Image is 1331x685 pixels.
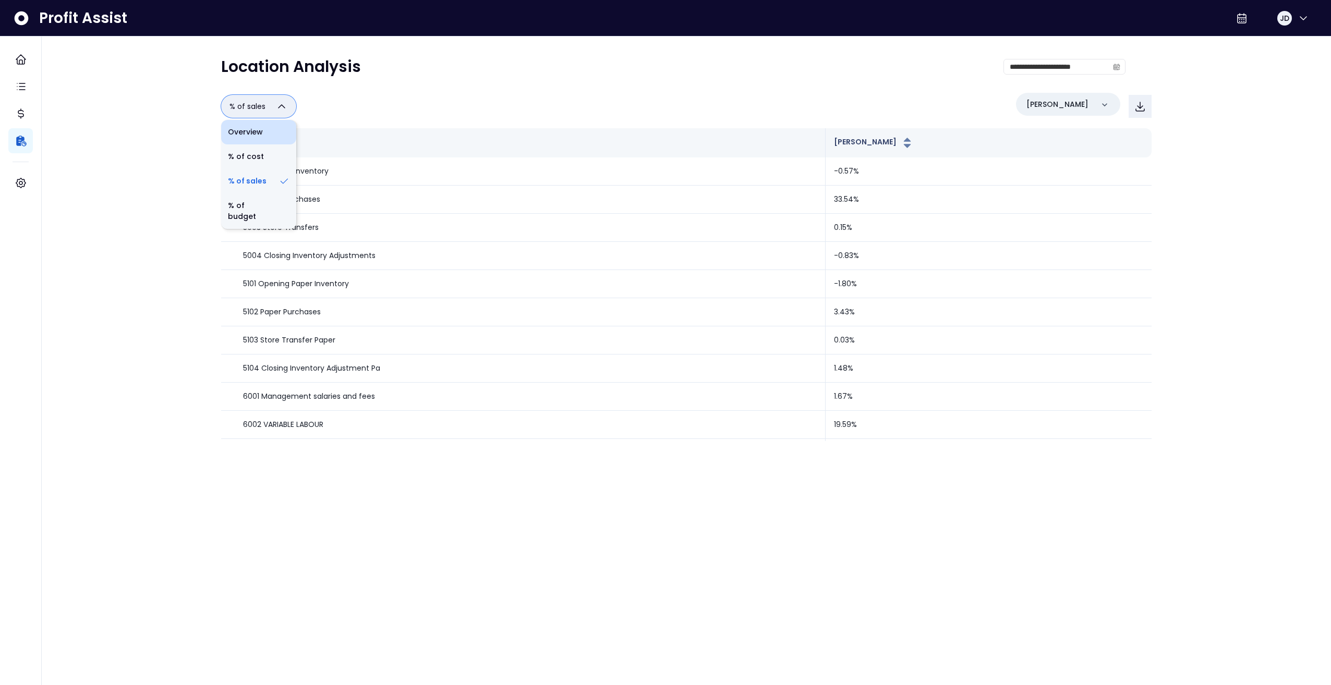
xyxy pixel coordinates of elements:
td: -0.83% [826,242,1152,270]
li: % of budget [221,193,296,229]
li: Overview [221,120,296,144]
span: % of sales [229,100,265,113]
p: 5101 Opening Paper Inventory [243,278,349,289]
td: 0.15% [826,214,1152,242]
td: 33.54% [826,186,1152,214]
p: 6001 Management salaries and fees [243,391,375,402]
span: JD [1280,13,1289,23]
td: -1.80% [826,270,1152,298]
p: 5102 Paper Purchases [243,307,321,317]
td: -0.57% [826,157,1152,186]
td: 1.67% [826,383,1152,411]
td: -0.07% [826,439,1152,467]
td: 1.48% [826,354,1152,383]
h2: Location Analysis [221,57,361,76]
td: 19.59% [826,411,1152,439]
li: % of sales [221,169,296,193]
p: 6002 VARIABLE LABOUR [243,419,323,430]
li: % of cost [221,144,296,169]
svg: calendar [1113,63,1120,70]
p: 5103 Store Transfer Paper [243,335,335,346]
td: 0.03% [826,326,1152,354]
p: 5104 Closing Inventory Adjustment Pa [243,363,380,374]
p: [PERSON_NAME] [1026,99,1088,110]
button: [PERSON_NAME] [834,137,914,149]
p: 5004 Closing Inventory Adjustments [243,250,376,261]
span: Profit Assist [39,9,127,28]
td: 3.43% [826,298,1152,326]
